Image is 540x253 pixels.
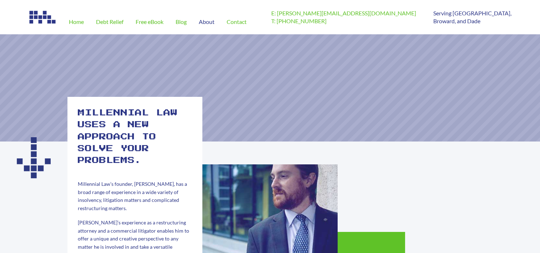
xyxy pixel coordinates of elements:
[90,9,130,34] a: Debt Relief
[29,9,57,25] img: Image
[199,19,215,25] span: About
[78,107,192,167] h2: Millennial law uses a new approach to solve your problems.
[130,9,170,34] a: Free eBook
[136,19,163,25] span: Free eBook
[63,9,90,34] a: Home
[271,10,416,16] a: E: [PERSON_NAME][EMAIL_ADDRESS][DOMAIN_NAME]
[170,9,193,34] a: Blog
[227,19,247,25] span: Contact
[96,19,123,25] span: Debt Relief
[433,9,511,25] p: Serving [GEOGRAPHIC_DATA], Broward, and Dade
[193,9,221,34] a: About
[271,18,327,24] a: T: [PHONE_NUMBER]
[69,19,84,25] span: Home
[78,181,187,211] span: Millennial Law’s founder, [PERSON_NAME], has a broad range of experience in a wide variety of ins...
[221,9,253,34] a: Contact
[176,19,187,25] span: Blog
